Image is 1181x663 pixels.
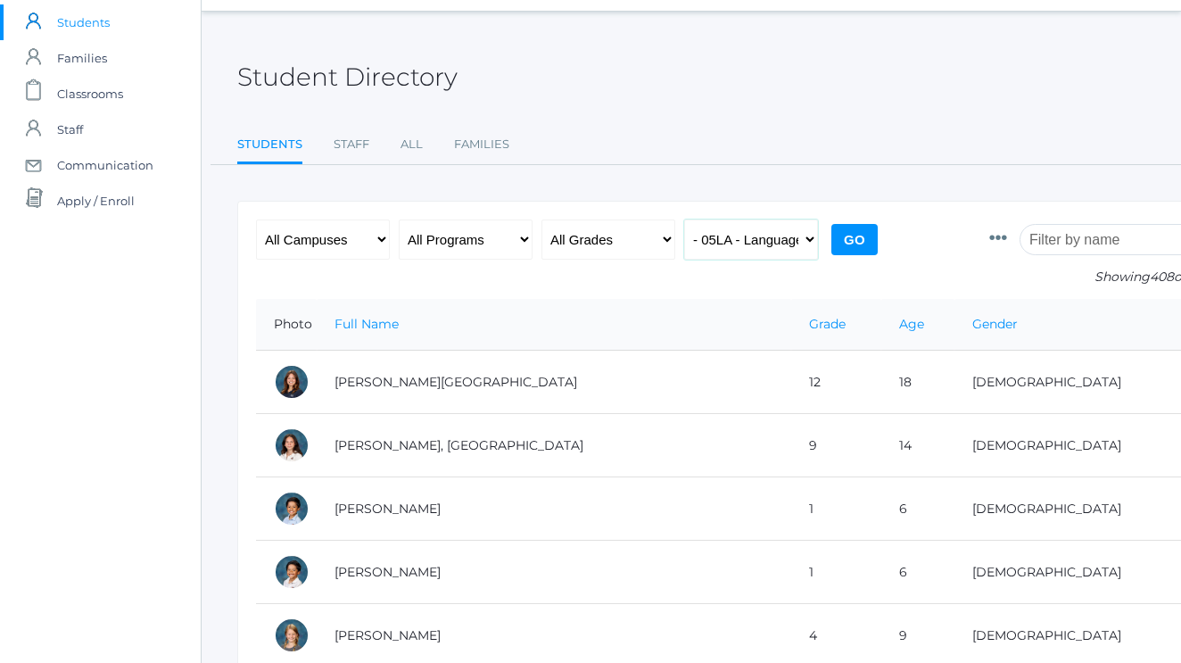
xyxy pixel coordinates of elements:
h2: Student Directory [237,63,458,91]
span: Classrooms [57,76,123,112]
td: 14 [881,414,954,477]
span: Communication [57,147,153,183]
div: Grayson Abrea [274,554,310,590]
span: Students [57,4,110,40]
a: Staff [334,127,369,162]
a: Grade [809,316,846,332]
td: 6 [881,477,954,541]
a: Families [454,127,509,162]
span: Apply / Enroll [57,183,135,219]
div: Charlotte Abdulla [274,364,310,400]
span: Families [57,40,107,76]
a: Full Name [334,316,399,332]
td: 9 [791,414,881,477]
a: Age [899,316,924,332]
td: 1 [791,541,881,604]
input: Go [831,224,878,255]
span: Staff [57,112,83,147]
a: Gender [972,316,1018,332]
td: 18 [881,351,954,414]
div: Dominic Abrea [274,491,310,526]
span: 408 [1150,269,1174,285]
th: Photo [256,299,317,351]
td: 12 [791,351,881,414]
td: [PERSON_NAME], [GEOGRAPHIC_DATA] [317,414,791,477]
div: Phoenix Abdulla [274,427,310,463]
td: [PERSON_NAME][GEOGRAPHIC_DATA] [317,351,791,414]
a: All [401,127,423,162]
td: [PERSON_NAME] [317,541,791,604]
td: 6 [881,541,954,604]
td: [PERSON_NAME] [317,477,791,541]
a: Students [237,127,302,165]
td: 1 [791,477,881,541]
div: Amelia Adams [274,617,310,653]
